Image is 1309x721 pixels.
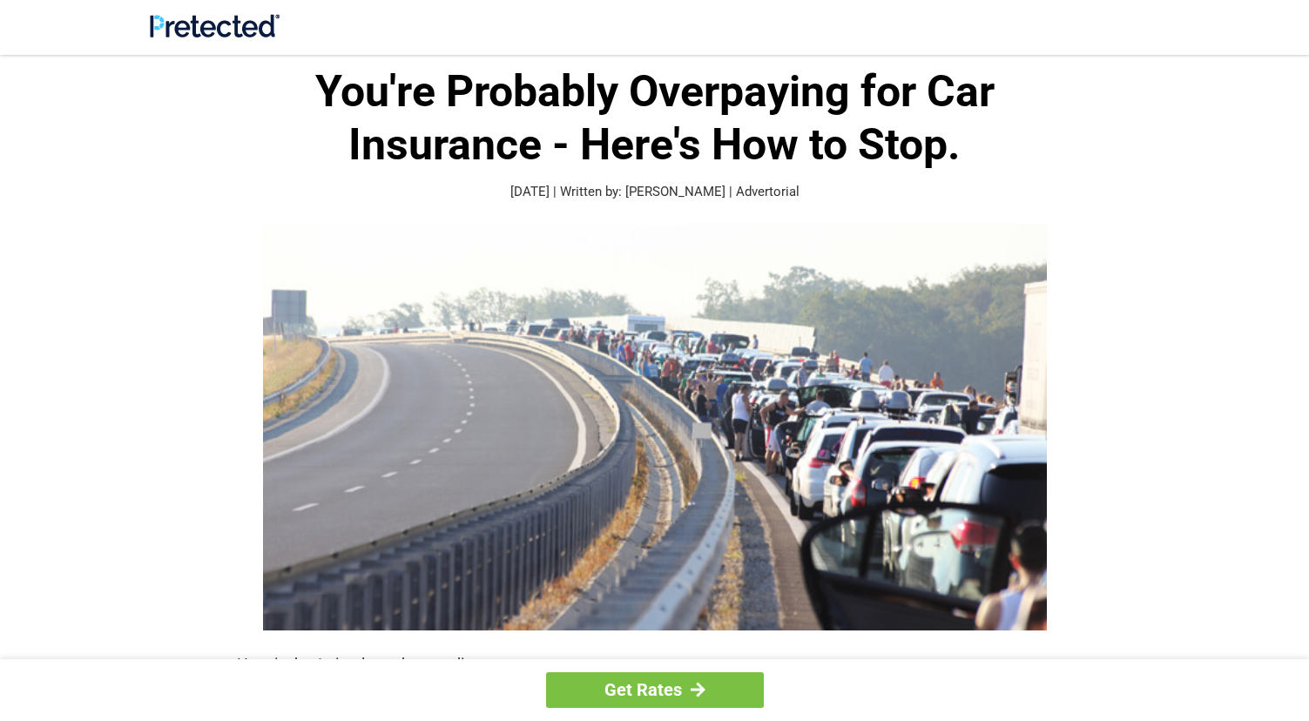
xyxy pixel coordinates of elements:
p: Here is the 1 simple truth according to experts: [237,652,1073,677]
img: Site Logo [150,14,280,37]
p: [DATE] | Written by: [PERSON_NAME] | Advertorial [237,182,1073,202]
h1: You're Probably Overpaying for Car Insurance - Here's How to Stop. [237,65,1073,172]
a: Get Rates [546,672,764,708]
a: Site Logo [150,24,280,41]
